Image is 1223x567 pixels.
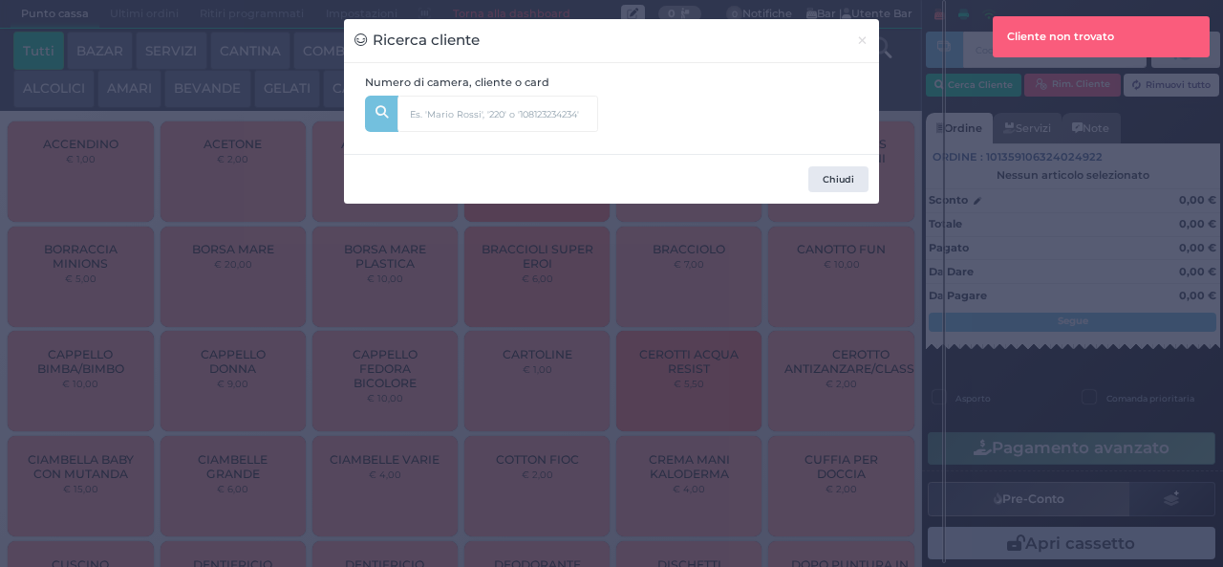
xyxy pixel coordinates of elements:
[808,166,869,193] button: Chiudi
[354,30,480,52] h3: Ricerca cliente
[856,30,869,51] span: ×
[846,19,879,62] button: Chiudi
[397,96,598,132] input: Es. 'Mario Rossi', '220' o '108123234234'
[365,75,549,91] label: Numero di camera, cliente o card
[994,17,1210,56] div: Cliente non trovato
